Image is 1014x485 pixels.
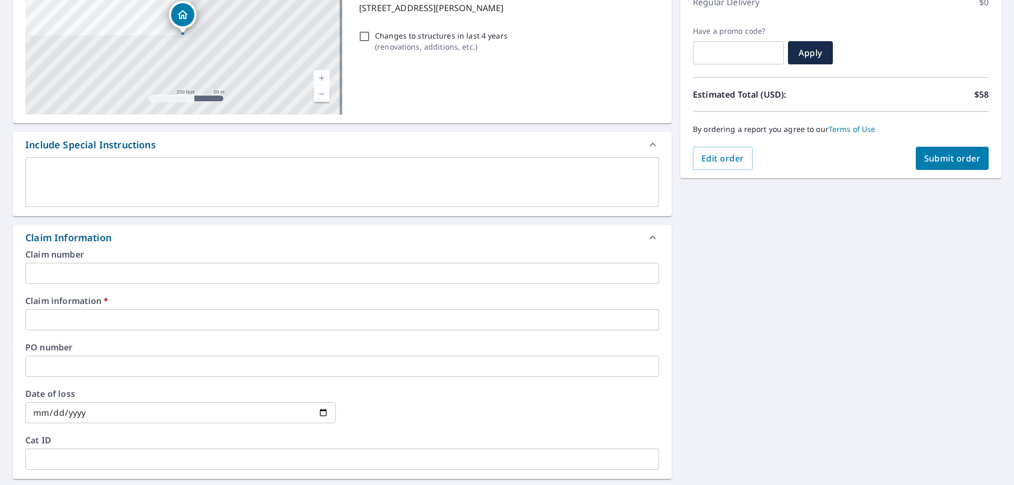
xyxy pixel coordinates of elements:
div: Claim Information [13,225,672,250]
label: Date of loss [25,389,336,398]
a: Current Level 17, Zoom Out [314,86,330,102]
label: Claim number [25,250,659,259]
div: Dropped pin, building 1, Residential property, 24 Wayne Ave White Plains, NY 10606 [169,1,196,34]
a: Current Level 17, Zoom In [314,70,330,86]
a: Terms of Use [829,124,876,134]
p: $58 [974,88,989,101]
p: By ordering a report you agree to our [693,125,989,134]
button: Edit order [693,147,753,170]
p: ( renovations, additions, etc. ) [375,41,508,52]
button: Apply [788,41,833,64]
span: Edit order [701,153,744,164]
div: Claim Information [25,231,111,245]
p: Changes to structures in last 4 years [375,30,508,41]
label: Have a promo code? [693,26,784,36]
label: PO number [25,343,659,351]
span: Submit order [924,153,981,164]
div: Include Special Instructions [25,138,156,152]
label: Cat ID [25,436,659,444]
p: [STREET_ADDRESS][PERSON_NAME] [359,2,655,14]
div: Include Special Instructions [13,132,672,157]
p: Estimated Total (USD): [693,88,841,101]
span: Apply [796,47,824,59]
button: Submit order [916,147,989,170]
label: Claim information [25,297,659,305]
